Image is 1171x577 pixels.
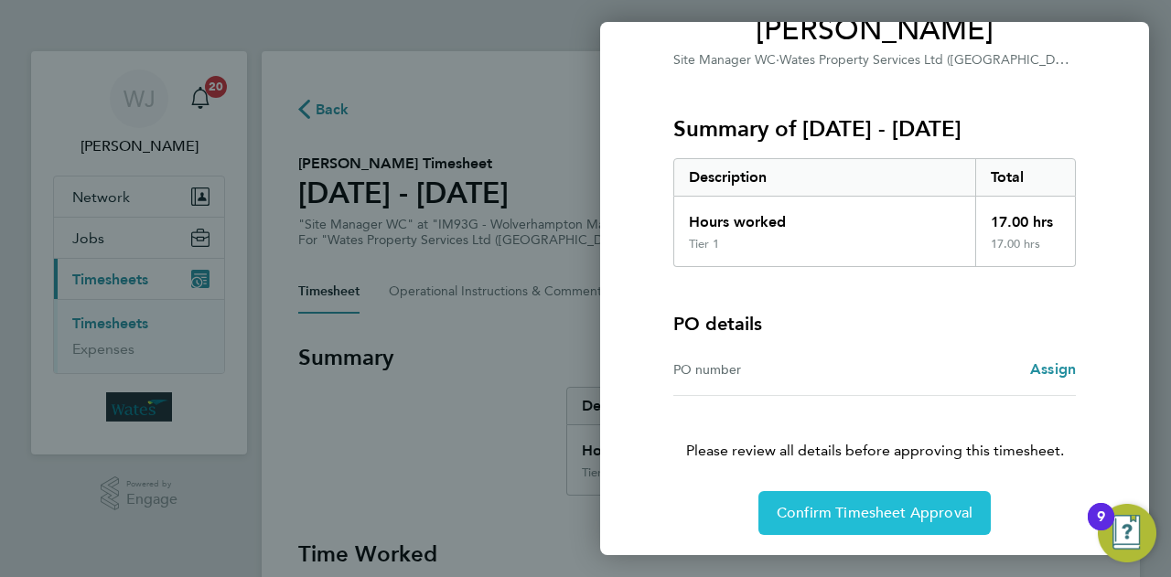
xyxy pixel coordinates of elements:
span: Assign [1030,360,1076,378]
h3: Summary of [DATE] - [DATE] [673,114,1076,144]
div: Summary of 23 - 29 Aug 2025 [673,158,1076,267]
p: Please review all details before approving this timesheet. [651,396,1098,462]
button: Confirm Timesheet Approval [758,491,991,535]
span: · [776,52,779,68]
h4: PO details [673,311,762,337]
div: Hours worked [674,197,975,237]
button: Open Resource Center, 9 new notifications [1098,504,1156,562]
span: [PERSON_NAME] [673,12,1076,48]
span: Site Manager WC [673,52,776,68]
a: Assign [1030,358,1076,380]
div: PO number [673,358,875,380]
span: Wates Property Services Ltd ([GEOGRAPHIC_DATA]) [779,50,1085,68]
div: 17.00 hrs [975,197,1076,237]
div: 9 [1097,517,1105,540]
span: Confirm Timesheet Approval [777,504,972,522]
div: Tier 1 [689,237,719,251]
div: Total [975,159,1076,196]
div: Description [674,159,975,196]
div: 17.00 hrs [975,237,1076,266]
